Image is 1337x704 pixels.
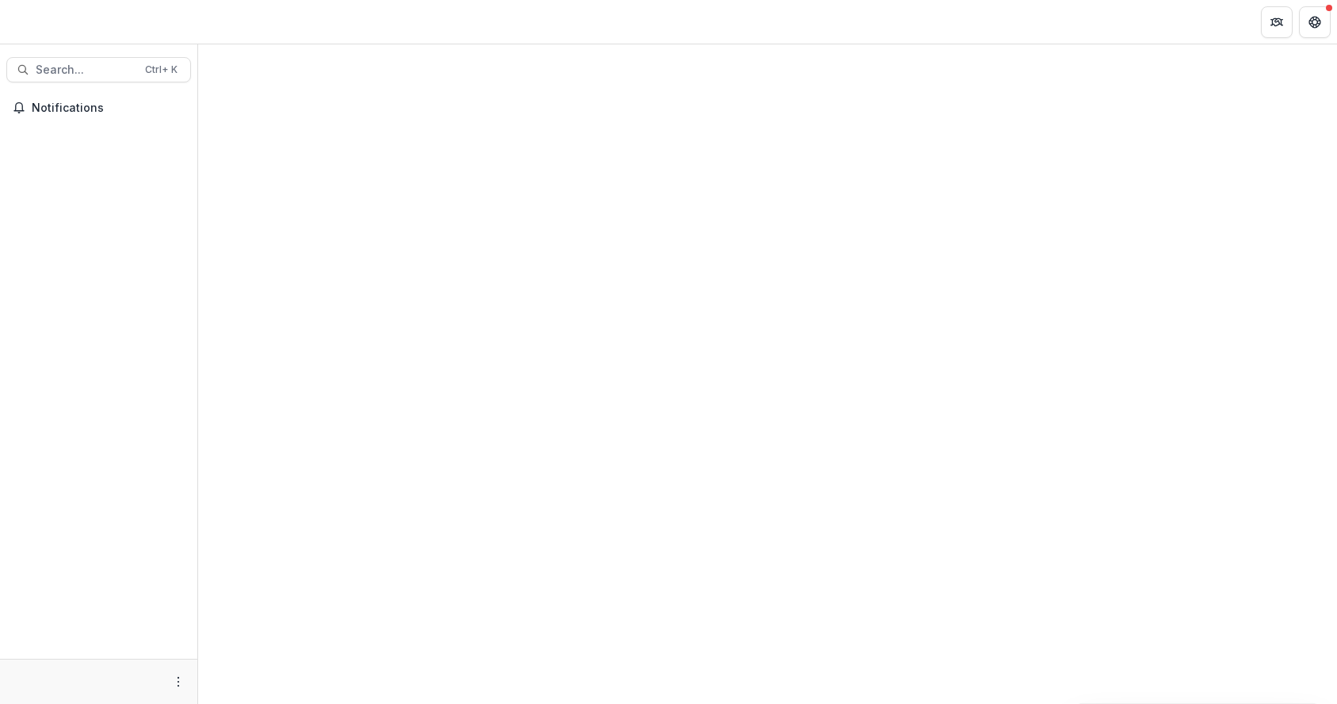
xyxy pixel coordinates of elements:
button: Notifications [6,95,191,121]
button: Partners [1261,6,1293,38]
nav: breadcrumb [204,10,272,33]
span: Notifications [32,101,185,115]
button: More [169,672,188,691]
button: Get Help [1299,6,1331,38]
div: Ctrl + K [142,61,181,78]
button: Search... [6,57,191,82]
span: Search... [36,63,136,77]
